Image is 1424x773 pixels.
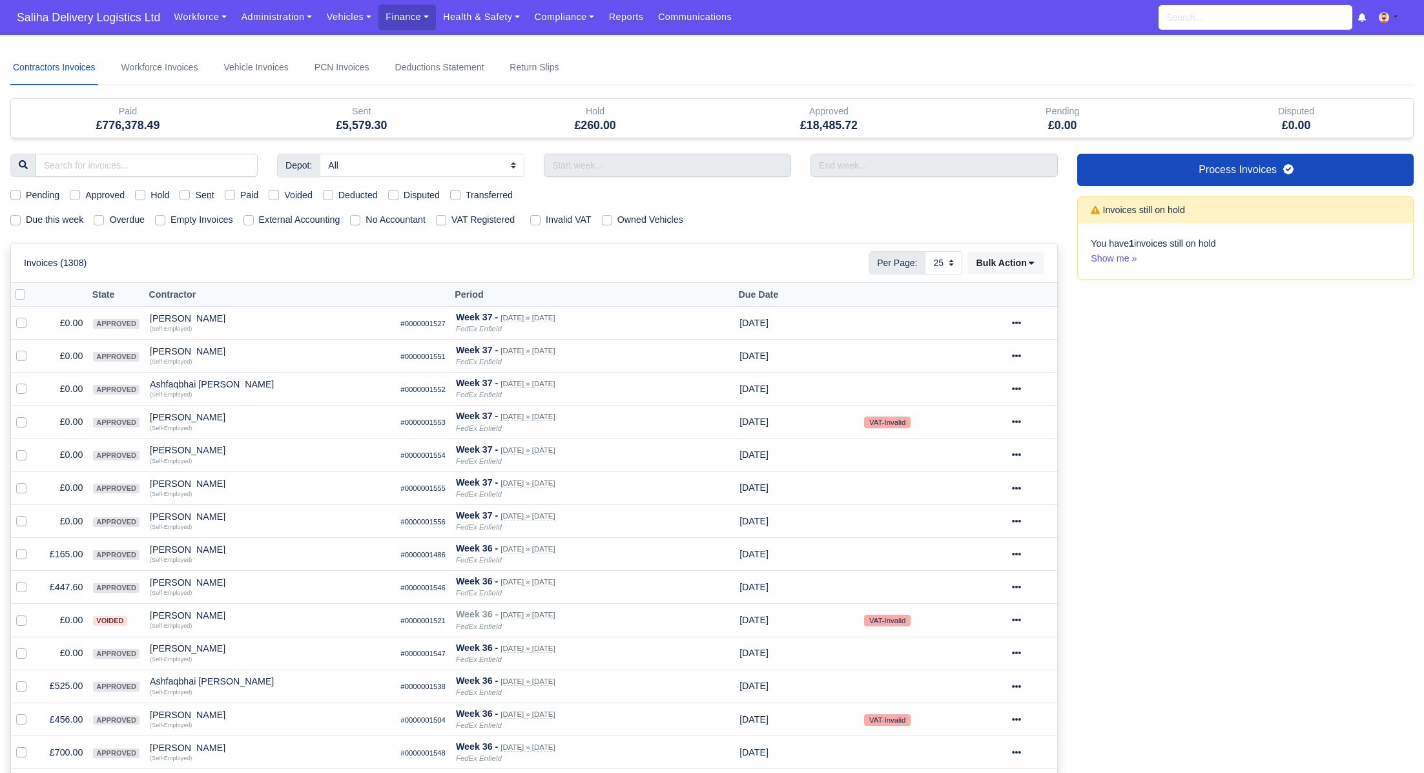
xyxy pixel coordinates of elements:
label: Invalid VAT [546,212,592,227]
h5: £18,485.72 [721,119,936,132]
label: External Accounting [259,212,340,227]
button: Bulk Action [967,252,1044,274]
small: (Self-Employed) [150,325,192,332]
small: #0000001552 [400,386,446,393]
td: £165.00 [37,538,88,571]
small: (Self-Employed) [150,590,192,596]
i: FedEx Enfield [456,623,502,630]
label: No Accountant [366,212,426,227]
a: Return Slips [507,50,561,85]
h5: £260.00 [488,119,703,132]
div: [PERSON_NAME] [150,611,390,620]
th: Period [451,283,734,307]
strong: Week 37 - [456,510,498,520]
a: Finance [378,5,436,30]
div: Pending [955,104,1170,119]
small: #0000001556 [400,518,446,526]
a: Communications [651,5,739,30]
div: Approved [712,99,945,138]
label: Disputed [404,188,440,203]
span: approved [93,418,139,428]
div: [PERSON_NAME] [150,710,390,719]
small: [DATE] » [DATE] [500,545,555,553]
a: Contractors Invoices [10,50,98,85]
td: £0.00 [37,406,88,438]
strong: Week 36 - [456,576,498,586]
div: Paid [21,104,235,119]
small: VAT-Invalid [864,714,911,726]
strong: Week 37 - [456,477,498,488]
td: £0.00 [37,307,88,340]
span: approved [93,649,139,659]
i: FedEx Enfield [456,655,502,663]
strong: Week 37 - [456,345,498,355]
a: Vehicle Invoices [221,50,291,85]
div: [PERSON_NAME] [150,446,390,455]
small: [DATE] » [DATE] [500,743,555,752]
small: #0000001553 [400,418,446,426]
small: (Self-Employed) [150,358,192,365]
span: approved [93,484,139,493]
span: approved [93,352,139,362]
a: Saliha Delivery Logistics Ltd [10,5,167,30]
div: Hold [479,99,712,138]
iframe: Chat Widget [1359,711,1424,773]
small: [DATE] » [DATE] [500,479,555,488]
h5: £0.00 [955,119,1170,132]
a: Reports [601,5,650,30]
div: [PERSON_NAME] [150,413,390,422]
small: [DATE] » [DATE] [500,677,555,686]
small: (Self-Employed) [150,458,192,464]
small: [DATE] » [DATE] [500,347,555,355]
span: 1 month from now [739,516,769,526]
small: [DATE] » [DATE] [500,314,555,322]
div: [PERSON_NAME] [150,347,390,356]
small: (Self-Employed) [150,425,192,431]
td: £0.00 [37,604,88,637]
label: Deducted [338,188,378,203]
input: Start week... [544,154,791,177]
div: Ashfaqbhai [PERSON_NAME] [150,677,390,686]
label: Sent [195,188,214,203]
div: [PERSON_NAME] [150,479,390,488]
label: Pending [26,188,59,203]
i: FedEx Enfield [456,325,502,333]
td: £0.00 [37,637,88,670]
strong: Week 37 - [456,312,498,322]
div: Ashfaqbhai [PERSON_NAME] [150,380,390,389]
strong: Week 36 - [456,708,498,719]
a: Administration [234,5,319,30]
small: #0000001546 [400,584,446,592]
label: Approved [85,188,125,203]
th: State [88,283,145,307]
div: [PERSON_NAME] [150,545,390,554]
small: #0000001555 [400,484,446,492]
strong: 1 [1129,238,1134,249]
div: [PERSON_NAME] [150,644,390,653]
span: approved [93,451,139,460]
strong: Week 36 - [456,741,498,752]
h5: £0.00 [1189,119,1403,132]
strong: Week 37 - [456,444,498,455]
span: 1 month from now [739,449,769,460]
label: VAT Registered [451,212,515,227]
span: 4 weeks from now [739,549,769,559]
h5: £776,378.49 [21,119,235,132]
span: 1 month from now [739,648,769,658]
small: #0000001548 [400,749,446,757]
span: voided [93,616,127,626]
strong: Week 36 - [456,543,498,553]
small: [DATE] » [DATE] [500,413,555,421]
span: 4 weeks from now [739,747,769,758]
span: approved [93,385,139,395]
h5: £5,579.30 [254,119,469,132]
span: 1 month from now [739,318,769,328]
small: [DATE] » [DATE] [500,644,555,653]
i: FedEx Enfield [456,424,502,432]
small: (Self-Employed) [150,623,192,629]
i: FedEx Enfield [456,391,502,398]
